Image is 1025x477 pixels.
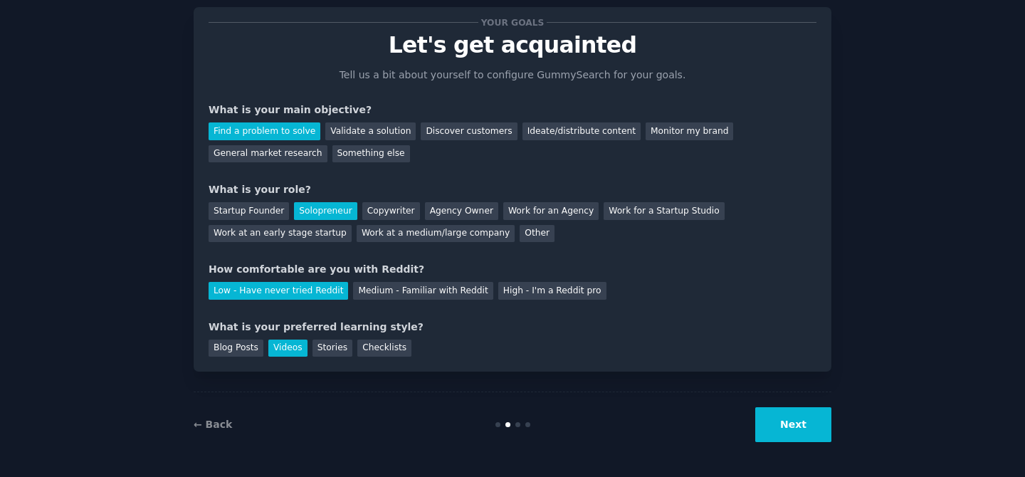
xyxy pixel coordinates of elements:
div: What is your preferred learning style? [209,320,816,335]
div: Startup Founder [209,202,289,220]
div: What is your main objective? [209,103,816,117]
div: Other [520,225,554,243]
div: Agency Owner [425,202,498,220]
span: Your goals [478,15,547,30]
div: Blog Posts [209,340,263,357]
div: Copywriter [362,202,420,220]
div: What is your role? [209,182,816,197]
div: Ideate/distribute content [522,122,641,140]
div: Low - Have never tried Reddit [209,282,348,300]
p: Let's get acquainted [209,33,816,58]
div: Discover customers [421,122,517,140]
div: High - I'm a Reddit pro [498,282,606,300]
p: Tell us a bit about yourself to configure GummySearch for your goals. [333,68,692,83]
div: Validate a solution [325,122,416,140]
div: Work at an early stage startup [209,225,352,243]
div: Work at a medium/large company [357,225,515,243]
div: How comfortable are you with Reddit? [209,262,816,277]
div: Work for an Agency [503,202,599,220]
div: Solopreneur [294,202,357,220]
div: Work for a Startup Studio [604,202,724,220]
div: General market research [209,145,327,163]
div: Stories [312,340,352,357]
button: Next [755,407,831,442]
div: Medium - Familiar with Reddit [353,282,493,300]
div: Find a problem to solve [209,122,320,140]
a: ← Back [194,419,232,430]
div: Videos [268,340,307,357]
div: Something else [332,145,410,163]
div: Checklists [357,340,411,357]
div: Monitor my brand [646,122,733,140]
